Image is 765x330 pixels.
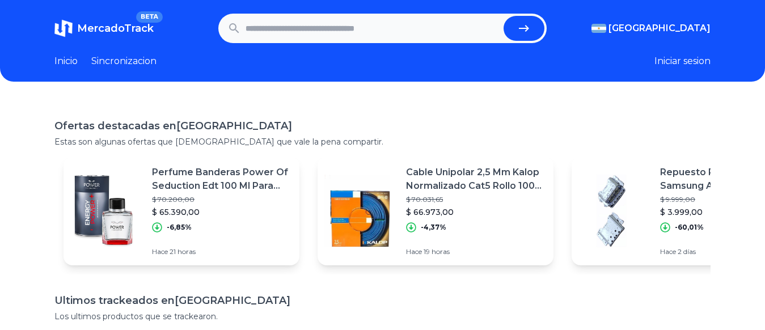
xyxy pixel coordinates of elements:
button: [GEOGRAPHIC_DATA] [591,22,711,35]
img: MercadoTrack [54,19,73,37]
img: Argentina [591,24,606,33]
p: -60,01% [675,223,704,232]
a: Inicio [54,54,78,68]
span: [GEOGRAPHIC_DATA] [608,22,711,35]
a: Featured imageCable Unipolar 2,5 Mm Kalop Normalizado Cat5 Rollo 100 Mts.$ 70.031,65$ 66.973,00-4... [318,156,553,265]
p: $ 70.031,65 [406,195,544,204]
p: -6,85% [167,223,192,232]
p: $ 65.390,00 [152,206,290,218]
p: -4,37% [421,223,446,232]
p: $ 66.973,00 [406,206,544,218]
p: Hace 21 horas [152,247,290,256]
p: Estas son algunas ofertas que [DEMOGRAPHIC_DATA] que vale la pena compartir. [54,136,711,147]
p: Perfume Banderas Power Of Seduction Edt 100 Ml Para Hombre [152,166,290,193]
button: Iniciar sesion [654,54,711,68]
img: Featured image [572,171,651,251]
span: MercadoTrack [77,22,154,35]
p: Los ultimos productos que se trackearon. [54,311,711,322]
a: Featured imagePerfume Banderas Power Of Seduction Edt 100 Ml Para Hombre$ 70.200,00$ 65.390,00-6,... [64,156,299,265]
h1: Ofertas destacadas en [GEOGRAPHIC_DATA] [54,118,711,134]
a: MercadoTrackBETA [54,19,154,37]
p: $ 70.200,00 [152,195,290,204]
span: BETA [136,11,163,23]
img: Featured image [318,171,397,251]
h1: Ultimos trackeados en [GEOGRAPHIC_DATA] [54,293,711,308]
a: Sincronizacion [91,54,157,68]
p: Cable Unipolar 2,5 Mm Kalop Normalizado Cat5 Rollo 100 Mts. [406,166,544,193]
p: Hace 19 horas [406,247,544,256]
img: Featured image [64,171,143,251]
